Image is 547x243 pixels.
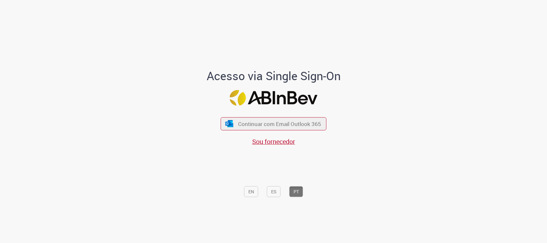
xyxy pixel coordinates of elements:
h1: Acesso via Single Sign-On [185,70,362,82]
button: EN [244,186,258,197]
a: Sou fornecedor [252,137,295,146]
button: ES [267,186,281,197]
img: Logo ABInBev [230,90,318,105]
button: ícone Azure/Microsoft 360 Continuar com Email Outlook 365 [221,117,327,130]
img: ícone Azure/Microsoft 360 [225,120,234,127]
button: PT [289,186,303,197]
span: Continuar com Email Outlook 365 [238,120,321,128]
